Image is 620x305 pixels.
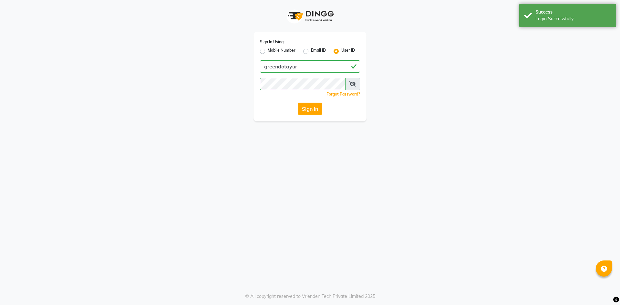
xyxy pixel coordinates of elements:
label: Mobile Number [268,47,295,55]
label: Sign In Using: [260,39,284,45]
button: Sign In [298,103,322,115]
input: Username [260,60,360,73]
div: Success [535,9,611,15]
img: logo1.svg [284,6,336,25]
a: Forgot Password? [326,92,360,97]
label: User ID [341,47,355,55]
div: Login Successfully. [535,15,611,22]
iframe: chat widget [593,279,614,299]
label: Email ID [311,47,326,55]
input: Username [260,78,346,90]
